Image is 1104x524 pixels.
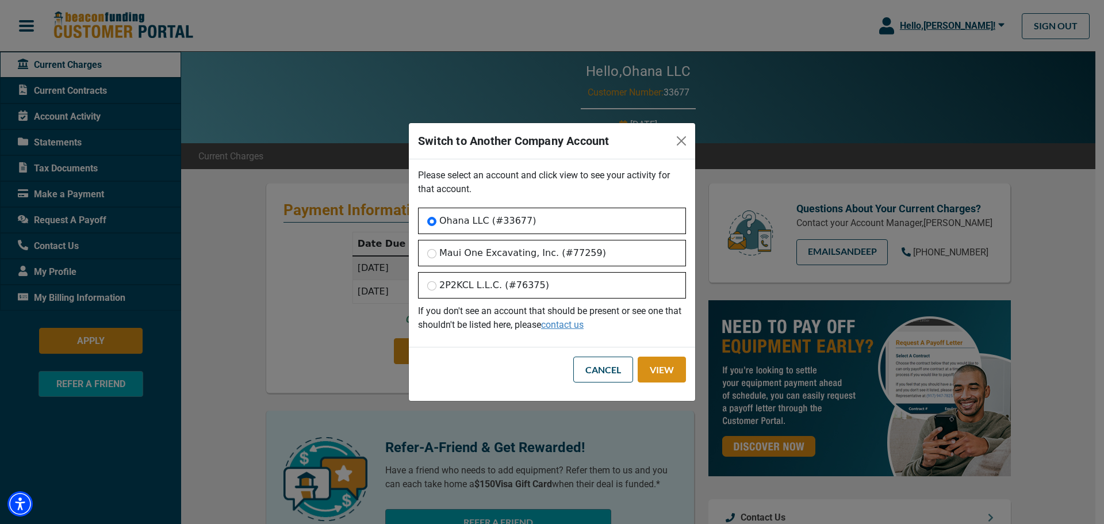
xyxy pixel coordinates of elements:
[418,304,686,332] p: If you don't see an account that should be present or see one that shouldn't be listed here, please
[439,278,549,292] label: 2P2KCL L.L.C. (#76375)
[672,132,691,150] button: Close
[418,169,686,196] p: Please select an account and click view to see your activity for that account.
[439,214,536,228] label: Ohana LLC (#33677)
[638,357,686,383] button: View
[541,319,584,330] a: contact us
[439,246,606,260] label: Maui One Excavating, Inc. (#77259)
[573,357,633,383] button: Cancel
[7,491,33,517] div: Accessibility Menu
[418,132,609,150] h5: Switch to Another Company Account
